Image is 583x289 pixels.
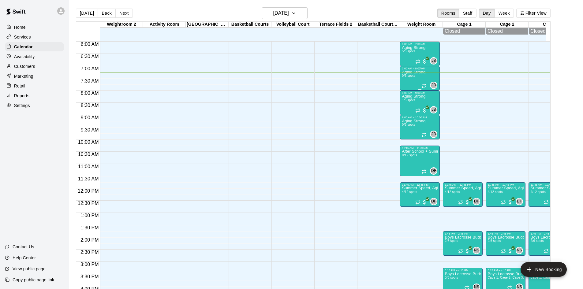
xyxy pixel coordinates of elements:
[76,201,100,206] span: 12:30 PM
[14,34,31,40] p: Services
[13,266,46,272] p: View public page
[77,152,100,157] span: 10:30 AM
[400,182,440,207] div: 11:45 AM – 12:45 PM: Summer Speed, Agility, Power & Strength Training (SAPS)
[501,249,506,254] span: Recurring event
[79,250,100,255] span: 2:30 PM
[488,276,535,279] span: Cage 1, Cage 2, Cage 3, Cage 4
[430,167,437,175] div: Daniel Flanick
[488,28,527,34] div: Closed
[544,249,549,254] span: Recurring event
[415,59,420,64] span: Recurring event
[432,131,436,137] span: JB
[421,169,426,174] span: Recurring event
[421,83,426,88] span: Recurring event
[77,164,100,169] span: 11:00 AM
[473,247,480,254] div: Neighborhood Games Staff
[79,54,100,59] span: 6:30 AM
[474,247,479,254] span: NS
[5,101,64,110] a: Settings
[474,198,479,205] span: DF
[459,9,476,18] button: Staff
[458,249,463,254] span: Recurring event
[432,82,436,88] span: JB
[479,9,495,18] button: Day
[402,116,438,119] div: 9:00 AM – 10:00 AM
[402,67,438,70] div: 7:00 AM – 8:00 AM
[518,247,523,254] span: Neighborhood Games Staff
[400,42,440,66] div: 6:00 AM – 7:00 AM: Aging Strong
[5,52,64,61] div: Availability
[5,42,64,51] a: Calendar
[400,22,443,28] div: Weight Room
[229,22,271,28] div: Basketball Courts
[516,9,551,18] button: Filter View
[100,22,143,28] div: Weightroom 2
[529,22,571,28] div: Cage 4
[79,78,100,83] span: 7:30 AM
[432,131,437,138] span: Jeffrey Batis
[443,182,483,207] div: 11:45 AM – 12:45 PM: Summer Speed, Agility, Power & Strength Training (SAPS)
[432,82,437,89] span: Jeffrey Batis
[488,190,503,194] span: 4/12 spots filled
[76,188,100,194] span: 12:00 PM
[443,22,486,28] div: Cage 1
[443,231,483,256] div: 1:45 PM – 2:45 PM: Boys Lacrosse Buddies (10-12U)
[421,107,428,113] span: All customers have paid
[400,146,440,176] div: 10:15 AM – 11:30 AM: After School + Summer Fitness
[5,81,64,91] a: Retail
[501,200,506,205] span: Recurring event
[516,198,523,205] div: Daniel Flanick
[518,198,523,205] span: Daniel Flanick
[437,9,459,18] button: Rooms
[445,28,484,34] div: Closed
[544,200,549,205] span: Recurring event
[79,262,100,267] span: 3:00 PM
[79,225,100,230] span: 1:30 PM
[473,198,480,205] div: Daniel Flanick
[475,247,480,254] span: Neighborhood Games Staff
[464,248,470,254] span: All customers have paid
[14,102,30,109] p: Settings
[432,107,436,113] span: JB
[357,22,400,28] div: Basketball Courts 2
[402,91,438,94] div: 8:00 AM – 9:00 AM
[273,9,289,17] h6: [DATE]
[5,32,64,42] div: Services
[507,199,513,205] span: All customers have paid
[5,23,64,32] a: Home
[5,62,64,71] a: Customers
[14,73,33,79] p: Marketing
[14,93,29,99] p: Reports
[486,182,525,207] div: 11:45 AM – 12:45 PM: Summer Speed, Agility, Power & Strength Training (SAPS)
[421,132,426,137] span: Recurring event
[507,248,513,254] span: All customers have paid
[421,199,428,205] span: All customers have paid
[400,115,440,139] div: 9:00 AM – 10:00 AM: Aging Strong
[516,247,523,254] div: Neighborhood Games Staff
[530,183,566,186] div: 11:45 AM – 12:45 PM
[550,199,556,205] span: All customers have paid
[402,74,415,77] span: 0/6 spots filled
[486,231,525,256] div: 1:45 PM – 2:45 PM: Boys Lacrosse Buddies (10-12U)
[445,239,458,243] span: 2/6 spots filled
[402,183,438,186] div: 11:45 AM – 12:45 PM
[79,127,100,132] span: 9:30 AM
[76,9,98,18] button: [DATE]
[431,168,436,174] span: DF
[314,22,357,28] div: Terrace Fields 2
[79,213,100,218] span: 1:00 PM
[402,190,417,194] span: 4/12 spots filled
[488,183,524,186] div: 11:45 AM – 12:45 PM
[402,98,415,102] span: 1/6 spots filled
[421,58,428,65] span: All customers have paid
[115,9,133,18] button: Next
[431,198,436,205] span: DF
[79,237,100,243] span: 2:00 PM
[550,248,556,254] span: All customers have paid
[79,66,100,71] span: 7:00 AM
[430,131,437,138] div: Jeffrey Batis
